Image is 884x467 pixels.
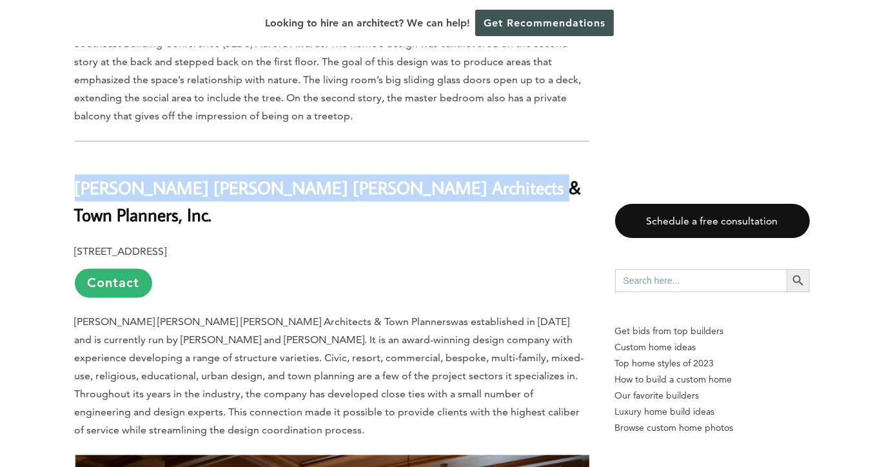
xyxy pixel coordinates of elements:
[75,245,167,257] b: [STREET_ADDRESS]
[615,372,810,388] a: How to build a custom home
[637,375,869,452] iframe: Drift Widget Chat Controller
[75,176,582,226] b: [PERSON_NAME] [PERSON_NAME] [PERSON_NAME] Architects & Town Planners, Inc.
[615,204,810,238] a: Schedule a free consultation
[615,420,810,436] a: Browse custom home photos
[615,339,810,355] a: Custom home ideas
[615,355,810,372] a: Top home styles of 2023
[75,315,451,328] span: [PERSON_NAME] [PERSON_NAME] [PERSON_NAME] Architects & Town Planners
[75,268,152,297] a: Contact
[615,269,787,292] input: Search here...
[791,273,805,288] svg: Search
[615,404,810,420] a: Luxury home build ideas
[615,323,810,339] p: Get bids from top builders
[615,388,810,404] a: Our favorite builders
[475,10,614,36] a: Get Recommendations
[75,19,582,122] span: The [GEOGRAPHIC_DATA][DATE][PERSON_NAME] is one of DSA’s notable projects—it won the 2019 Southea...
[75,315,584,436] span: was established in [DATE] and is currently run by [PERSON_NAME] and [PERSON_NAME]. It is an award...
